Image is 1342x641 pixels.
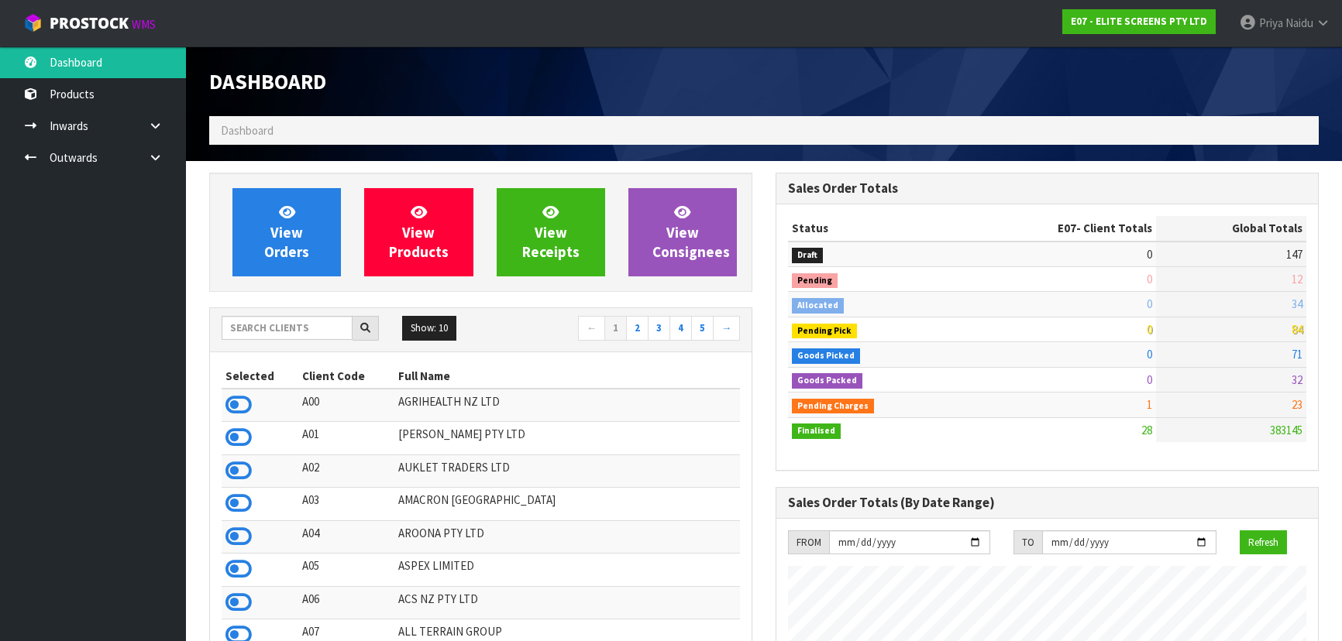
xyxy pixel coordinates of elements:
[394,454,740,487] td: AUKLET TRADERS LTD
[669,316,692,341] a: 4
[50,13,129,33] span: ProStock
[394,520,740,553] td: AROONA PTY LTD
[792,273,838,289] span: Pending
[1147,322,1152,337] span: 0
[713,316,740,341] a: →
[792,298,844,314] span: Allocated
[298,488,394,520] td: A03
[1292,272,1302,286] span: 12
[1156,216,1306,241] th: Global Totals
[522,203,580,261] span: View Receipts
[648,316,670,341] a: 3
[298,389,394,422] td: A00
[222,364,298,389] th: Selected
[788,530,829,555] div: FROM
[1147,397,1152,412] span: 1
[1285,15,1313,30] span: Naidu
[1141,423,1152,437] span: 28
[298,520,394,553] td: A04
[1240,530,1287,555] button: Refresh
[626,316,649,341] a: 2
[364,188,473,276] a: ViewProducts
[1147,372,1152,387] span: 0
[1286,247,1302,262] span: 147
[578,316,605,341] a: ←
[1259,15,1283,30] span: Priya
[792,248,823,263] span: Draft
[788,495,1306,510] h3: Sales Order Totals (By Date Range)
[493,316,741,343] nav: Page navigation
[394,488,740,520] td: AMACRON [GEOGRAPHIC_DATA]
[298,422,394,454] td: A01
[691,316,714,341] a: 5
[132,17,156,32] small: WMS
[792,324,857,339] span: Pending Pick
[652,203,730,261] span: View Consignees
[1058,221,1076,235] span: E07
[1292,347,1302,362] span: 71
[788,216,960,241] th: Status
[1147,272,1152,286] span: 0
[1270,423,1302,437] span: 383145
[394,586,740,619] td: ACS NZ PTY LTD
[792,373,862,389] span: Goods Packed
[960,216,1156,241] th: - Client Totals
[1147,347,1152,362] span: 0
[298,586,394,619] td: A06
[1071,15,1207,28] strong: E07 - ELITE SCREENS PTY LTD
[298,454,394,487] td: A02
[1292,297,1302,311] span: 34
[1147,297,1152,311] span: 0
[1062,9,1216,34] a: E07 - ELITE SCREENS PTY LTD
[394,422,740,454] td: [PERSON_NAME] PTY LTD
[402,316,456,341] button: Show: 10
[389,203,449,261] span: View Products
[394,364,740,389] th: Full Name
[1292,322,1302,337] span: 84
[394,389,740,422] td: AGRIHEALTH NZ LTD
[232,188,341,276] a: ViewOrders
[604,316,627,341] a: 1
[1147,247,1152,262] span: 0
[628,188,737,276] a: ViewConsignees
[788,181,1306,196] h3: Sales Order Totals
[792,423,841,439] span: Finalised
[264,203,309,261] span: View Orders
[209,68,326,94] span: Dashboard
[221,123,274,138] span: Dashboard
[23,13,43,33] img: cube-alt.png
[1013,530,1042,555] div: TO
[792,399,874,414] span: Pending Charges
[1292,397,1302,412] span: 23
[298,554,394,586] td: A05
[298,364,394,389] th: Client Code
[792,348,860,364] span: Goods Picked
[394,554,740,586] td: ASPEX LIMITED
[222,316,353,340] input: Search clients
[497,188,605,276] a: ViewReceipts
[1292,372,1302,387] span: 32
